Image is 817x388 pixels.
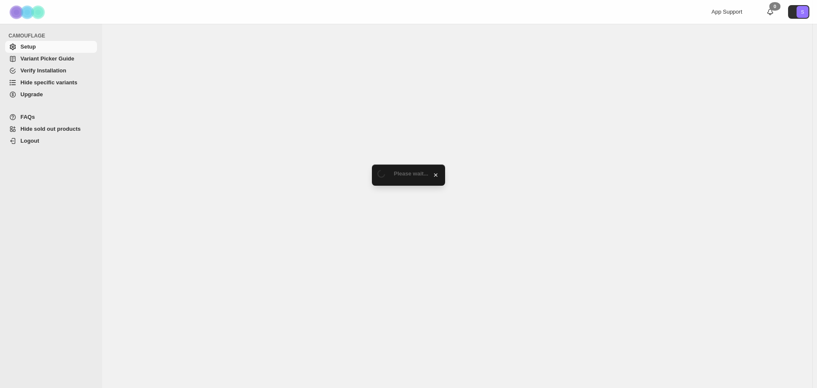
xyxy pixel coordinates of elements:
span: Avatar with initials S [797,6,808,18]
img: Camouflage [7,0,49,24]
span: Logout [20,138,39,144]
span: Upgrade [20,91,43,98]
span: Verify Installation [20,67,66,74]
span: CAMOUFLAGE [9,32,98,39]
a: Verify Installation [5,65,97,77]
a: Setup [5,41,97,53]
text: S [801,9,804,14]
a: FAQs [5,111,97,123]
span: Variant Picker Guide [20,55,74,62]
span: App Support [711,9,742,15]
span: FAQs [20,114,35,120]
button: Avatar with initials S [788,5,809,19]
a: 0 [766,8,774,16]
a: Variant Picker Guide [5,53,97,65]
a: Hide specific variants [5,77,97,89]
span: Hide sold out products [20,126,81,132]
a: Logout [5,135,97,147]
a: Hide sold out products [5,123,97,135]
div: 0 [769,2,780,11]
a: Upgrade [5,89,97,101]
span: Please wait... [394,170,428,177]
span: Hide specific variants [20,79,77,86]
span: Setup [20,43,36,50]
